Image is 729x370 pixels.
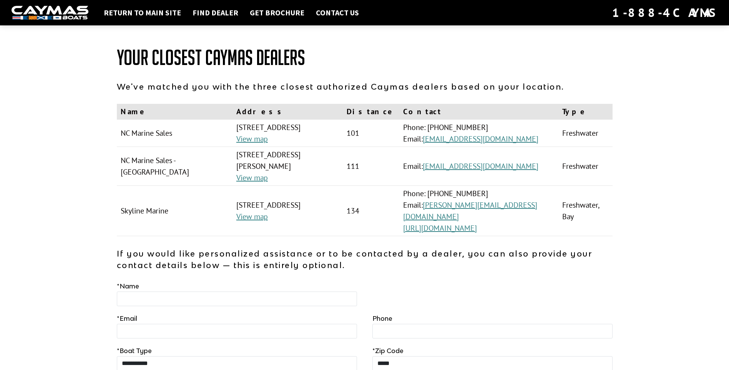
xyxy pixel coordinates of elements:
[232,120,343,147] td: [STREET_ADDRESS]
[232,104,343,120] th: Address
[117,81,613,92] p: We've matched you with the three closest authorized Caymas dealers based on your location.
[117,248,613,271] p: If you would like personalized assistance or to be contacted by a dealer, you can also provide yo...
[372,314,392,323] label: Phone
[232,186,343,236] td: [STREET_ADDRESS]
[403,223,477,233] a: [URL][DOMAIN_NAME]
[612,4,717,21] div: 1-888-4CAYMAS
[343,186,399,236] td: 134
[372,346,404,355] label: Zip Code
[399,120,558,147] td: Phone: [PHONE_NUMBER] Email:
[100,8,185,18] a: Return to main site
[399,147,558,186] td: Email:
[117,346,152,355] label: Boat Type
[343,147,399,186] td: 111
[236,212,268,222] a: View map
[236,173,268,183] a: View map
[189,8,242,18] a: Find Dealer
[558,147,613,186] td: Freshwater
[232,147,343,186] td: [STREET_ADDRESS][PERSON_NAME]
[117,186,232,236] td: Skyline Marine
[343,104,399,120] th: Distance
[236,134,268,144] a: View map
[117,46,613,69] h1: Your Closest Caymas Dealers
[399,104,558,120] th: Contact
[117,104,232,120] th: Name
[117,120,232,147] td: NC Marine Sales
[403,200,537,222] a: [PERSON_NAME][EMAIL_ADDRESS][DOMAIN_NAME]
[423,161,538,171] a: [EMAIL_ADDRESS][DOMAIN_NAME]
[343,120,399,147] td: 101
[558,104,613,120] th: Type
[399,186,558,236] td: Phone: [PHONE_NUMBER] Email:
[246,8,308,18] a: Get Brochure
[558,186,613,236] td: Freshwater, Bay
[117,147,232,186] td: NC Marine Sales - [GEOGRAPHIC_DATA]
[117,282,139,291] label: Name
[117,314,137,323] label: Email
[558,120,613,147] td: Freshwater
[12,6,88,20] img: white-logo-c9c8dbefe5ff5ceceb0f0178aa75bf4bb51f6bca0971e226c86eb53dfe498488.png
[423,134,538,144] a: [EMAIL_ADDRESS][DOMAIN_NAME]
[312,8,363,18] a: Contact Us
